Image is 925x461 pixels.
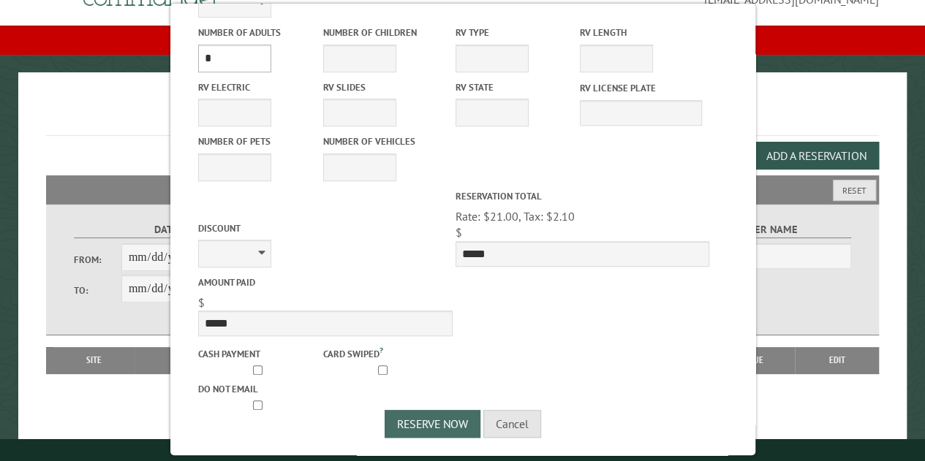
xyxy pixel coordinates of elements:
[197,80,320,94] label: RV Electric
[795,347,878,373] th: Edit
[322,134,445,148] label: Number of Vehicles
[455,80,577,94] label: RV State
[46,96,879,136] h1: Reservations
[74,283,121,297] label: To:
[322,80,445,94] label: RV Slides
[197,382,320,396] label: Do not email
[197,347,320,361] label: Cash payment
[197,26,320,39] label: Number of Adults
[455,26,577,39] label: RV Type
[660,221,851,238] label: Customer Name
[197,275,452,289] label: Amount paid
[385,410,480,438] button: Reserve Now
[53,347,134,373] th: Site
[455,225,461,240] span: $
[197,134,320,148] label: Number of Pets
[717,347,796,373] th: Due
[322,26,445,39] label: Number of Children
[580,26,702,39] label: RV Length
[833,180,876,201] button: Reset
[483,410,541,438] button: Cancel
[135,347,241,373] th: Dates
[322,344,445,360] label: Card swiped
[754,142,879,169] button: Add a Reservation
[197,295,204,310] span: $
[46,175,879,203] h2: Filters
[74,221,265,238] label: Dates
[74,253,121,267] label: From:
[379,345,382,355] a: ?
[580,81,702,95] label: RV License Plate
[197,221,452,235] label: Discount
[455,189,709,203] label: Reservation Total
[455,209,574,224] span: Rate: $21.00, Tax: $2.10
